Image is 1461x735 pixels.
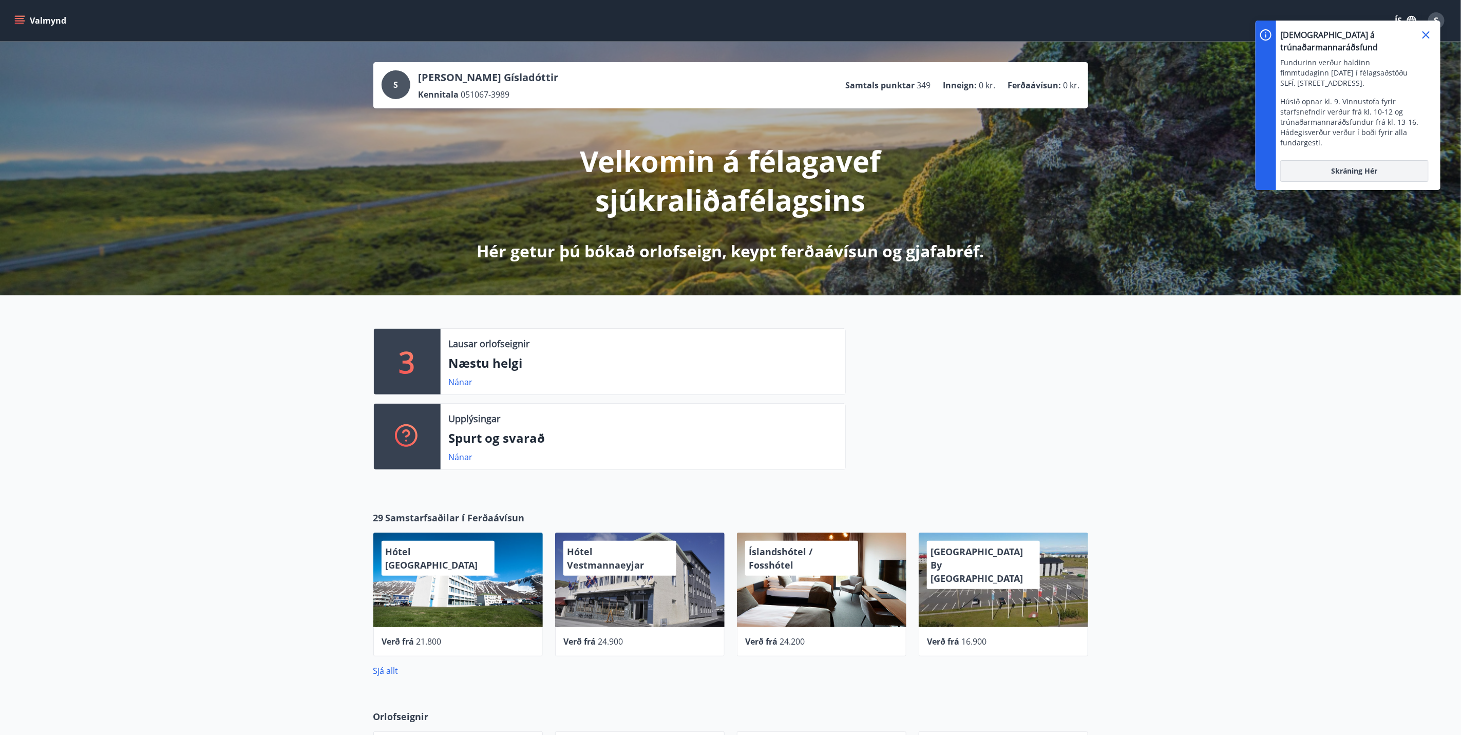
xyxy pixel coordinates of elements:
[979,80,996,91] span: 0 kr.
[461,89,510,100] span: 051067-3989
[1008,80,1061,91] p: Ferðaávísun :
[373,710,429,723] span: Orlofseignir
[1280,58,1420,88] p: Fundurinn verður haldinn fimmtudaginn [DATE] í félagsaðstöðu SLFÍ, [STREET_ADDRESS].
[780,636,805,647] span: 24.200
[449,429,837,447] p: Spurt og svarað
[962,636,987,647] span: 16.900
[746,636,778,647] span: Verð frá
[393,79,398,90] span: S
[1280,97,1420,148] p: Húsið opnar kl. 9. Vinnustofa fyrir starfsnefndir verður frá kl. 10-12 og trúnaðarmannaráðsfundur...
[567,545,644,571] span: Hótel Vestmannaeyjar
[12,11,70,30] button: menu
[460,141,1002,219] p: Velkomin á félagavef sjúkraliðafélagsins
[1064,80,1080,91] span: 0 kr.
[386,545,478,571] span: Hótel [GEOGRAPHIC_DATA]
[564,636,596,647] span: Verð frá
[373,665,399,676] a: Sjá allt
[1424,8,1449,33] button: S
[931,545,1023,585] span: [GEOGRAPHIC_DATA] By [GEOGRAPHIC_DATA]
[373,511,384,524] span: 29
[927,636,960,647] span: Verð frá
[449,451,473,463] a: Nánar
[943,80,977,91] p: Inneign :
[449,376,473,388] a: Nánar
[419,70,559,85] p: [PERSON_NAME] Gísladóttir
[1389,11,1422,30] button: ÍS
[917,80,931,91] span: 349
[382,636,414,647] span: Verð frá
[749,545,813,571] span: Íslandshótel / Fosshótel
[386,511,525,524] span: Samstarfsaðilar í Ferðaávísun
[1280,29,1420,53] p: [DEMOGRAPHIC_DATA] á trúnaðarmannaráðsfund
[416,636,442,647] span: 21.800
[598,636,623,647] span: 24.900
[1331,166,1377,176] span: Skráning hér
[449,412,501,425] p: Upplýsingar
[1280,160,1429,182] button: Skráning hér
[477,240,984,262] p: Hér getur þú bókað orlofseign, keypt ferðaávísun og gjafabréf.
[1434,15,1439,26] span: S
[419,89,459,100] p: Kennitala
[449,354,837,372] p: Næstu helgi
[399,342,415,381] p: 3
[449,337,530,350] p: Lausar orlofseignir
[846,80,915,91] p: Samtals punktar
